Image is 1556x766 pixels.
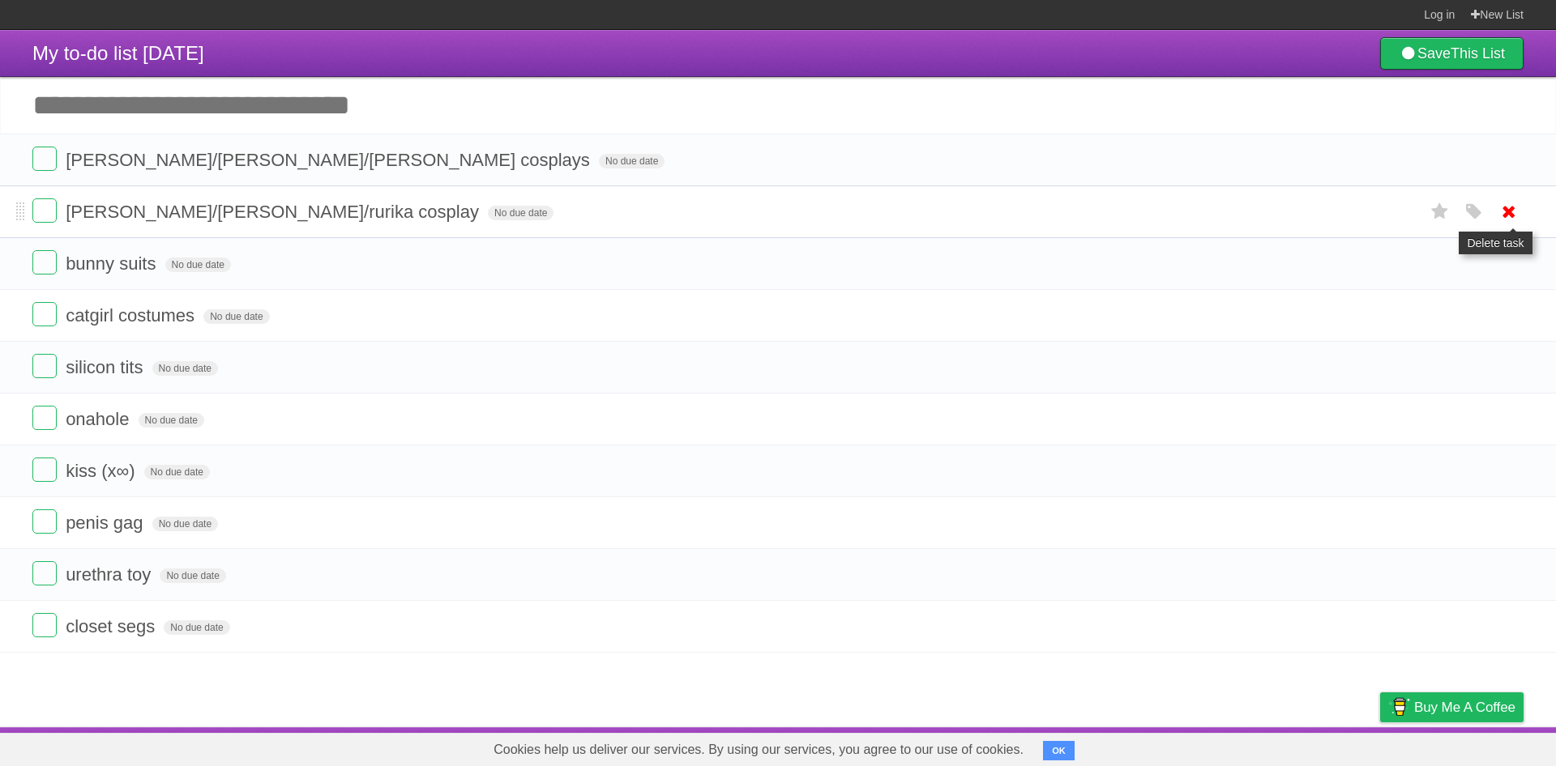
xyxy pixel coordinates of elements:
[1304,731,1340,762] a: Terms
[66,513,147,533] span: penis gag
[32,147,57,171] label: Done
[165,257,231,272] span: No due date
[1043,741,1075,760] button: OK
[139,413,204,428] span: No due date
[66,564,155,585] span: urethra toy
[152,361,218,376] span: No due date
[32,457,57,482] label: Done
[160,568,225,583] span: No due date
[32,354,57,378] label: Done
[32,509,57,534] label: Done
[32,406,57,430] label: Done
[66,461,139,481] span: kiss (x∞)
[488,206,554,220] span: No due date
[32,561,57,585] label: Done
[152,517,218,531] span: No due date
[1380,692,1524,722] a: Buy me a coffee
[1359,731,1401,762] a: Privacy
[66,305,199,326] span: catgirl costumes
[66,409,133,429] span: onahole
[32,302,57,326] label: Done
[144,465,210,479] span: No due date
[32,42,204,64] span: My to-do list [DATE]
[32,250,57,274] label: Done
[1388,693,1410,721] img: Buy me a coffee
[32,613,57,637] label: Done
[1425,198,1456,225] label: Star task
[1451,45,1505,62] b: This List
[203,309,269,324] span: No due date
[66,202,483,222] span: [PERSON_NAME]/[PERSON_NAME]/rurika cosplay
[599,154,665,168] span: No due date
[66,616,159,636] span: closet segs
[1165,731,1199,762] a: About
[32,198,57,223] label: Done
[1421,731,1524,762] a: Suggest a feature
[1380,37,1524,70] a: SaveThis List
[66,357,147,377] span: silicon tits
[66,253,160,274] span: bunny suits
[164,620,229,635] span: No due date
[66,150,594,170] span: [PERSON_NAME]/[PERSON_NAME]/[PERSON_NAME] cosplays
[1414,693,1515,721] span: Buy me a coffee
[477,734,1040,766] span: Cookies help us deliver our services. By using our services, you agree to our use of cookies.
[1218,731,1284,762] a: Developers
